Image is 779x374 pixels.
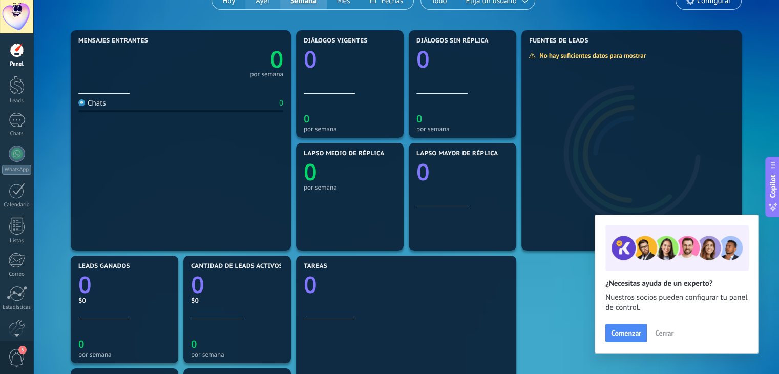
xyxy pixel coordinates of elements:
button: Comenzar [605,324,647,342]
img: Chats [78,99,85,106]
span: Copilot [768,175,778,198]
text: 0 [304,156,317,188]
div: por semana [78,350,171,358]
span: Lapso medio de réplica [304,150,385,157]
div: Panel [2,61,32,68]
h2: ¿Necesitas ayuda de un experto? [605,279,748,288]
span: Nuestros socios pueden configurar tu panel de control. [605,293,748,313]
span: Mensajes entrantes [78,37,148,45]
div: $0 [191,296,283,305]
a: 0 [304,269,509,300]
text: 0 [304,44,317,75]
span: Diálogos vigentes [304,37,368,45]
text: 0 [78,269,92,300]
a: 0 [78,269,171,300]
text: 0 [304,112,309,126]
text: 0 [416,156,430,188]
div: WhatsApp [2,165,31,175]
div: por semana [304,125,396,133]
div: No hay suficientes datos para mostrar [529,51,653,60]
span: Leads ganados [78,263,130,270]
a: 0 [181,44,283,75]
span: Fuentes de leads [529,37,588,45]
text: 0 [191,269,204,300]
div: Listas [2,238,32,244]
div: Calendario [2,202,32,209]
text: 0 [304,269,317,300]
button: Cerrar [650,325,678,341]
span: 3 [18,346,27,354]
div: por semana [191,350,283,358]
text: 0 [191,337,197,351]
span: Lapso mayor de réplica [416,150,498,157]
div: 0 [279,98,283,108]
span: Cantidad de leads activos [191,263,283,270]
div: $0 [78,296,171,305]
text: 0 [416,44,430,75]
div: Leads [2,98,32,105]
div: por semana [304,183,396,191]
div: Estadísticas [2,304,32,311]
a: 0 [191,269,283,300]
span: Cerrar [655,329,673,337]
span: Comenzar [611,329,641,337]
span: Diálogos sin réplica [416,37,489,45]
div: Correo [2,271,32,278]
div: por semana [250,72,283,77]
text: 0 [416,112,422,126]
text: 0 [78,337,84,351]
div: Chats [2,131,32,137]
span: Tareas [304,263,327,270]
text: 0 [270,44,283,75]
div: por semana [416,125,509,133]
div: Chats [78,98,106,108]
